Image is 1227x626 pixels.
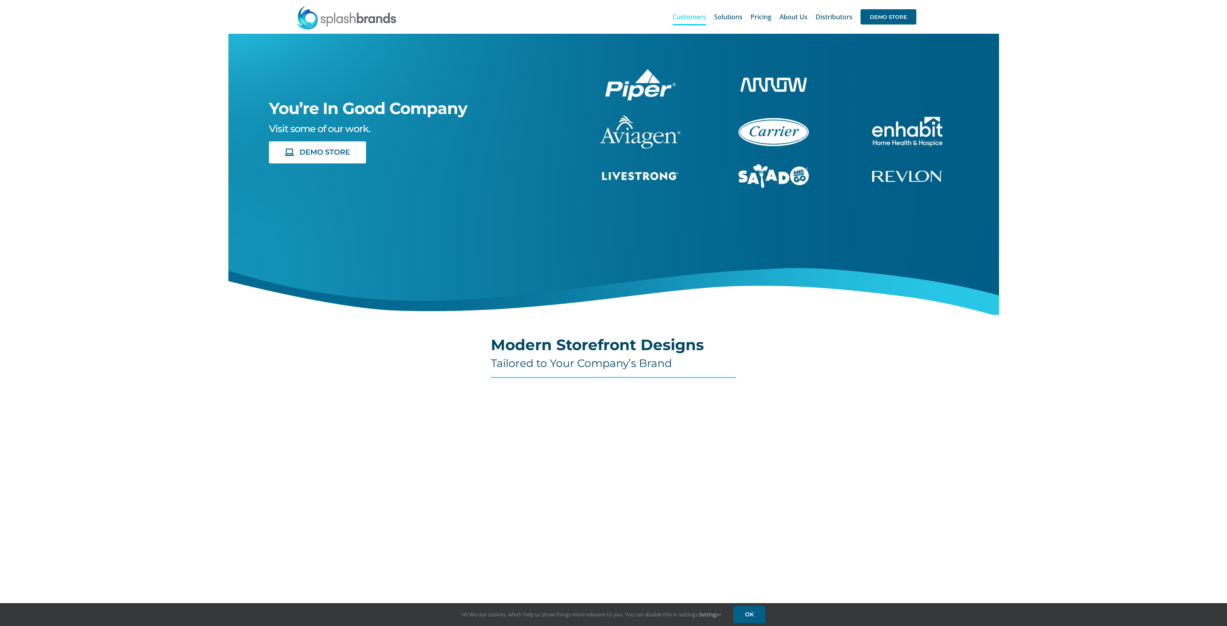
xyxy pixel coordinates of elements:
span: Distributors [816,14,853,20]
a: Settings [699,611,721,618]
h4: Tailored to Your Company’s Brand [491,357,736,370]
span: About Us [779,14,808,20]
img: Salad And Go Store [739,164,809,188]
a: OK [733,606,765,623]
a: Distributors [816,4,853,30]
img: I Am Second Store [872,80,942,89]
span: DEMO STORE [861,9,916,24]
span: Visit some of our work. [269,123,370,135]
img: Carrier Brand Store [739,118,809,146]
img: Arrow Store [741,77,807,92]
a: sng-1C [739,163,809,172]
a: Pricing [751,4,771,30]
a: arrow-white [741,76,807,85]
span: You’re In Good Company [269,98,467,118]
img: Enhabit Gear Store [872,117,942,147]
span: Customers [673,14,706,20]
a: DEMO STORE [861,4,916,30]
a: enhabit-stacked-white [872,79,942,88]
span: Solutions [714,14,743,20]
img: Piper Pilot Ship [605,69,676,100]
a: carrier-1B [739,117,809,126]
a: piper-White [605,68,676,77]
a: livestrong-5E-website [602,171,678,179]
img: Revlon [872,171,942,182]
a: Customers [673,4,706,30]
nav: Main Menu [673,4,916,30]
h2: Modern Storefront Designs [491,337,736,353]
span: Hi! We use cookies, which help us show things more relevant to you. You can disable this in setti... [462,611,721,618]
img: Livestrong Store [602,172,678,180]
a: DEMO STORE [269,141,366,163]
img: aviagen-1C [600,116,680,149]
img: SplashBrands.com Logo [297,6,397,30]
span: DEMO STORE [299,148,350,157]
a: revlon-flat-white [872,169,942,178]
a: enhabit-stacked-white [872,116,942,124]
span: Pricing [751,14,771,20]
